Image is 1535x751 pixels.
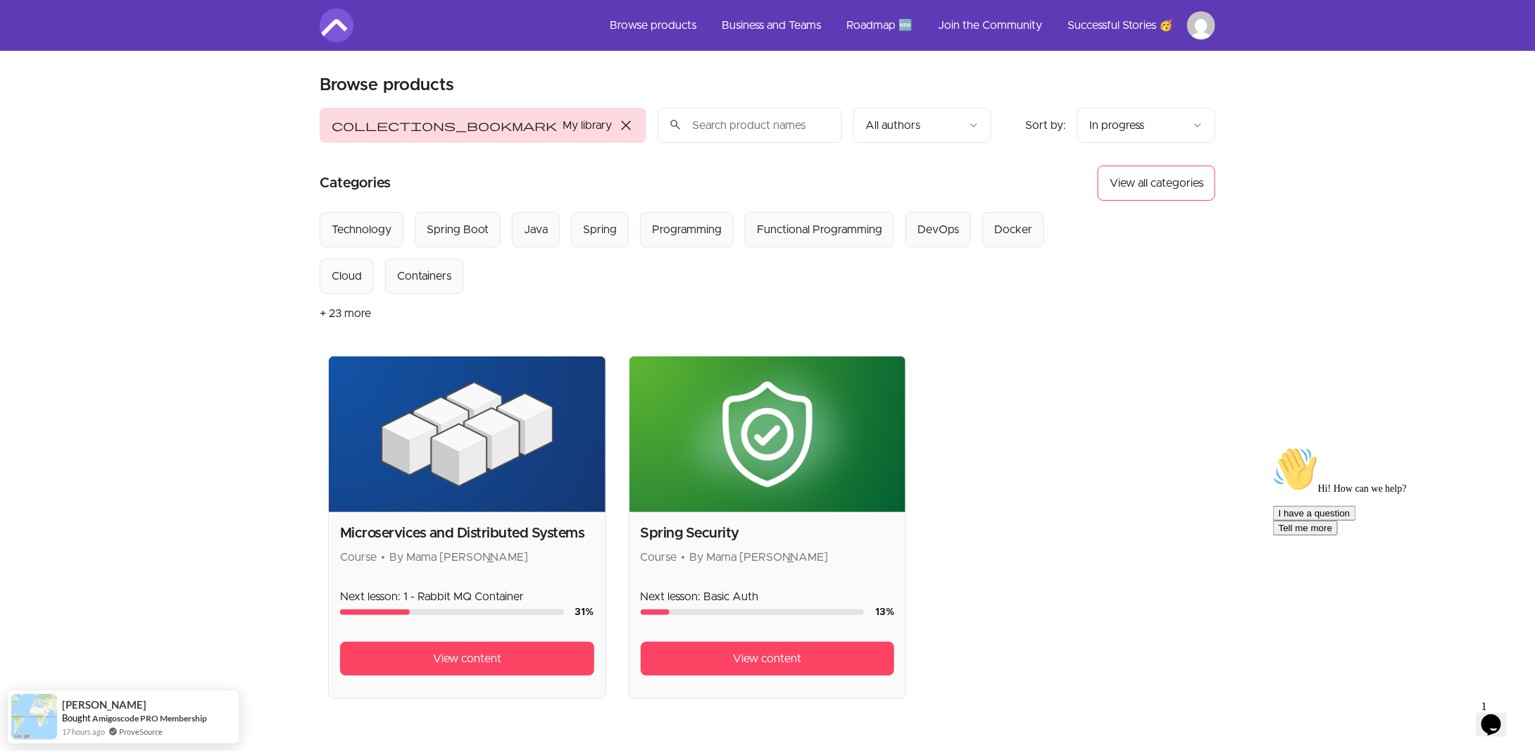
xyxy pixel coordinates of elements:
button: I have a question [6,65,89,80]
iframe: chat widget [1267,441,1521,688]
span: 17 hours ago [62,726,105,738]
iframe: chat widget [1476,695,1521,737]
div: Containers [397,268,451,285]
a: View content [340,642,594,676]
span: 31 % [575,607,594,617]
div: Spring [583,221,617,238]
p: Next lesson: Basic Auth [641,588,895,605]
button: Tell me more [6,80,70,94]
span: search [669,115,682,135]
button: Filter by author [853,108,991,143]
div: Docker [994,221,1032,238]
h2: Microservices and Distributed Systems [340,523,594,543]
div: Course progress [641,609,865,615]
nav: Main [599,8,1215,42]
span: View content [433,650,501,667]
div: Java [524,221,548,238]
span: By Mama [PERSON_NAME] [389,552,528,563]
div: Programming [652,221,722,238]
span: View content [733,650,801,667]
span: [PERSON_NAME] [62,699,146,711]
span: Course [340,552,377,563]
img: Amigoscode logo [320,8,353,42]
a: Successful Stories 🥳 [1056,8,1184,42]
h2: Categories [320,166,391,201]
img: :wave: [6,6,51,51]
img: Profile image for Angelos Vasileiadis [1187,11,1215,39]
a: View content [641,642,895,676]
div: Course progress [340,609,564,615]
div: 👋Hi! How can we help?I have a questionTell me more [6,6,259,94]
a: Business and Teams [710,8,832,42]
a: Browse products [599,8,708,42]
a: Join the Community [927,8,1053,42]
button: View all categories [1098,166,1215,201]
span: Course [641,552,677,563]
span: • [682,552,686,563]
p: Next lesson: 1 - Rabbit MQ Container [340,588,594,605]
button: Product sort options [1077,108,1215,143]
a: Roadmap 🆕 [835,8,924,42]
div: Functional Programming [757,221,882,238]
img: Product image for Spring Security [629,356,906,512]
a: Amigoscode PRO Membership [92,713,207,724]
span: collections_bookmark [332,117,557,134]
span: Hi! How can we help? [6,42,139,53]
button: Filter by My library [320,108,646,143]
span: Bought [62,712,91,724]
span: Sort by: [1025,120,1066,131]
span: close [618,117,634,134]
div: Technology [332,221,391,238]
span: • [381,552,385,563]
div: DevOps [917,221,959,238]
div: Cloud [332,268,362,285]
span: By Mama [PERSON_NAME] [690,552,829,563]
h1: Browse products [320,74,454,97]
img: provesource social proof notification image [11,694,57,740]
img: Product image for Microservices and Distributed Systems [329,356,606,512]
input: Search product names [658,108,842,143]
button: + 23 more [320,294,371,333]
div: Spring Boot [427,221,489,238]
a: ProveSource [119,726,163,738]
span: 13 % [875,607,894,617]
h2: Spring Security [641,523,895,543]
